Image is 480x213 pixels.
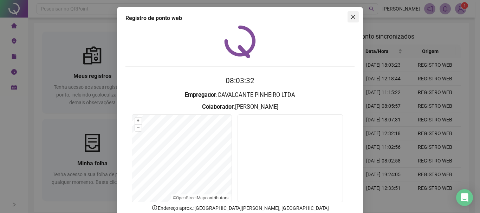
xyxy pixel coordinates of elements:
[202,104,234,110] strong: Colaborador
[224,25,256,58] img: QRPoint
[176,195,205,200] a: OpenStreetMap
[125,14,355,22] div: Registro de ponto web
[173,195,229,200] li: © contributors.
[125,204,355,212] p: Endereço aprox. : [GEOGRAPHIC_DATA][PERSON_NAME], [GEOGRAPHIC_DATA]
[348,11,359,22] button: Close
[135,125,142,131] button: –
[125,102,355,112] h3: : [PERSON_NAME]
[350,14,356,20] span: close
[135,118,142,124] button: +
[226,76,254,85] time: 08:03:32
[125,91,355,100] h3: : CAVALCANTE PINHEIRO LTDA
[185,92,216,98] strong: Empregador
[151,205,158,211] span: info-circle
[456,189,473,206] div: Open Intercom Messenger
